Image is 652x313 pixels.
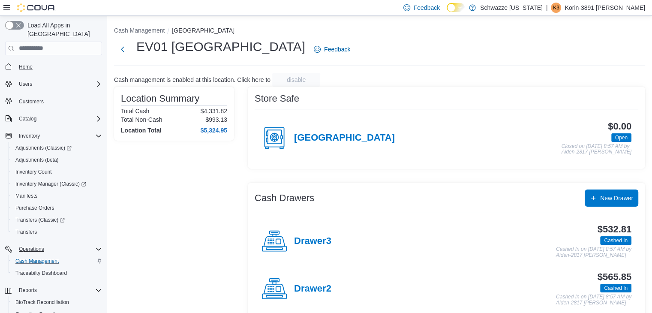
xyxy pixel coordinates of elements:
span: Users [19,81,32,87]
span: Manifests [15,193,37,199]
span: Feedback [324,45,350,54]
p: $4,331.82 [201,108,227,114]
a: Adjustments (Classic) [9,142,105,154]
span: Inventory [15,131,102,141]
span: Home [15,61,102,72]
span: Cash Management [15,258,59,265]
a: Feedback [310,41,354,58]
span: Manifests [12,191,102,201]
button: Traceabilty Dashboard [9,267,105,279]
a: Adjustments (beta) [12,155,62,165]
a: Home [15,62,36,72]
span: Reports [19,287,37,294]
p: Cashed In on [DATE] 8:57 AM by Aiden-2817 [PERSON_NAME] [556,247,631,258]
span: Open [611,133,631,142]
button: Cash Management [9,255,105,267]
a: Manifests [12,191,41,201]
span: Operations [19,246,44,253]
span: Inventory Count [12,167,102,177]
p: Closed on [DATE] 8:57 AM by Aiden-2817 [PERSON_NAME] [562,144,631,155]
button: Inventory [15,131,43,141]
button: Adjustments (beta) [9,154,105,166]
span: disable [287,75,306,84]
span: Adjustments (Classic) [15,144,72,151]
div: Korin-3891 Hobday [551,3,561,13]
button: Purchase Orders [9,202,105,214]
span: Purchase Orders [15,205,54,211]
input: Dark Mode [447,3,465,12]
a: Inventory Count [12,167,55,177]
span: Purchase Orders [12,203,102,213]
p: Cash management is enabled at this location. Click here to [114,76,270,83]
span: Cashed In [600,236,631,245]
button: Home [2,60,105,73]
span: Customers [15,96,102,107]
span: Inventory Count [15,169,52,175]
span: Cashed In [604,237,628,244]
span: Catalog [15,114,102,124]
button: Transfers [9,226,105,238]
span: BioTrack Reconciliation [12,297,102,307]
span: New Drawer [600,194,633,202]
h4: $5,324.95 [201,127,227,134]
a: Transfers (Classic) [12,215,68,225]
span: Transfers (Classic) [15,217,65,223]
h3: $0.00 [608,121,631,132]
button: Operations [2,243,105,255]
span: Transfers [12,227,102,237]
a: Purchase Orders [12,203,58,213]
button: Next [114,41,131,58]
a: Traceabilty Dashboard [12,268,70,278]
span: Cashed In [604,284,628,292]
span: Users [15,79,102,89]
a: Transfers (Classic) [9,214,105,226]
span: Operations [15,244,102,254]
span: Adjustments (beta) [15,156,59,163]
h4: [GEOGRAPHIC_DATA] [294,132,395,144]
span: Inventory [19,132,40,139]
a: Transfers [12,227,40,237]
span: Transfers (Classic) [12,215,102,225]
span: Transfers [15,229,37,235]
span: Adjustments (beta) [12,155,102,165]
span: Inventory Manager (Classic) [12,179,102,189]
h4: Drawer2 [294,283,331,295]
h3: Cash Drawers [255,193,314,203]
span: Inventory Manager (Classic) [15,181,86,187]
a: Customers [15,96,47,107]
h3: $565.85 [598,272,631,282]
span: Load All Apps in [GEOGRAPHIC_DATA] [24,21,102,38]
p: | [546,3,548,13]
p: $993.13 [205,116,227,123]
nav: An example of EuiBreadcrumbs [114,26,645,36]
span: Adjustments (Classic) [12,143,102,153]
h4: Location Total [121,127,162,134]
h6: Total Cash [121,108,149,114]
span: Cashed In [600,284,631,292]
button: Inventory Count [9,166,105,178]
p: Cashed In on [DATE] 8:57 AM by Aiden-2817 [PERSON_NAME] [556,294,631,306]
span: Feedback [414,3,440,12]
button: Users [2,78,105,90]
button: Cash Management [114,27,165,34]
button: Customers [2,95,105,108]
button: [GEOGRAPHIC_DATA] [172,27,234,34]
button: Reports [15,285,40,295]
button: Inventory [2,130,105,142]
span: Home [19,63,33,70]
h3: $532.81 [598,224,631,235]
h4: Drawer3 [294,236,331,247]
span: K3 [553,3,559,13]
button: Manifests [9,190,105,202]
span: Traceabilty Dashboard [15,270,67,277]
a: Inventory Manager (Classic) [12,179,90,189]
button: Catalog [15,114,40,124]
span: Cash Management [12,256,102,266]
span: Open [615,134,628,141]
span: Traceabilty Dashboard [12,268,102,278]
h1: EV01 [GEOGRAPHIC_DATA] [136,38,305,55]
a: Inventory Manager (Classic) [9,178,105,190]
button: Users [15,79,36,89]
button: Operations [15,244,48,254]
